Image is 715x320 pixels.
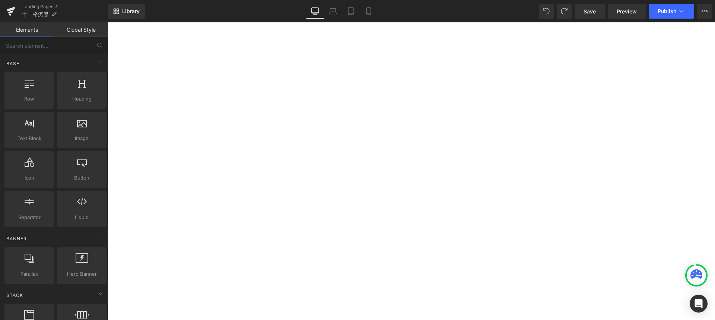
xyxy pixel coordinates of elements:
span: Text Block [7,134,52,142]
span: Icon [7,174,52,182]
button: Undo [539,4,554,19]
span: Hero Banner [59,270,104,278]
button: More [697,4,712,19]
a: Landing Pages [22,4,108,10]
a: Desktop [306,4,324,19]
span: 十一格流感 [22,11,48,17]
span: Save [584,7,596,15]
span: Liquid [59,213,104,221]
button: Publish [649,4,694,19]
a: New Library [108,4,145,19]
span: Separator [7,213,52,221]
div: Open Intercom Messenger [690,295,708,313]
span: Library [122,8,140,15]
a: Laptop [324,4,342,19]
span: Row [7,95,52,103]
span: Heading [59,95,104,103]
span: Stack [6,292,24,299]
a: Preview [608,4,646,19]
span: Parallax [7,270,52,278]
span: Banner [6,235,28,242]
span: Image [59,134,104,142]
span: Button [59,174,104,182]
a: Mobile [360,4,378,19]
a: Tablet [342,4,360,19]
button: Redo [557,4,572,19]
span: Publish [658,8,676,14]
a: Global Style [54,22,108,37]
span: Base [6,60,20,67]
span: Preview [617,7,637,15]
